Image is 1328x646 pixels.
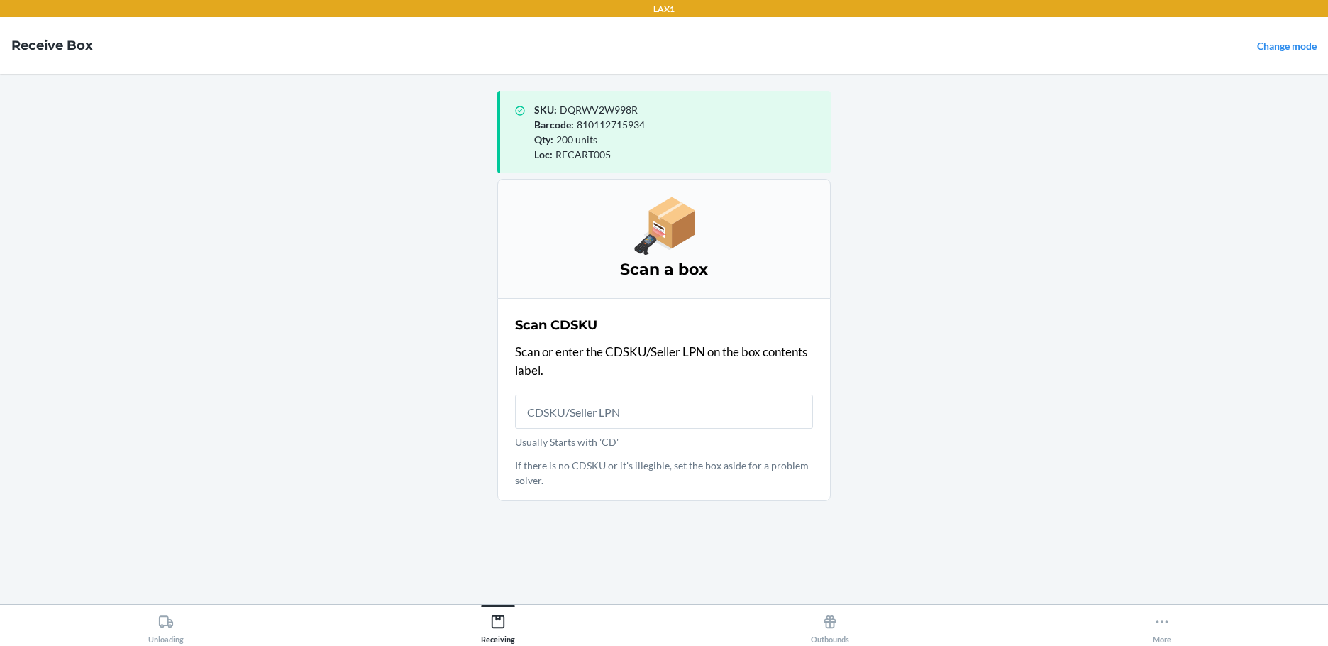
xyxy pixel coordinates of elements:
div: More [1153,608,1171,644]
p: Scan or enter the CDSKU/Seller LPN on the box contents label. [515,343,813,379]
button: More [996,605,1328,644]
p: If there is no CDSKU or it's illegible, set the box aside for a problem solver. [515,458,813,488]
p: Usually Starts with 'CD' [515,434,813,449]
h2: Scan CDSKU [515,316,597,334]
span: RECART005 [555,148,611,160]
span: 810112715934 [577,119,645,131]
span: DQRWV2W998R [560,104,638,116]
span: Qty : [534,133,553,146]
span: Loc : [534,148,553,160]
span: Barcode : [534,119,574,131]
input: Usually Starts with 'CD' [515,395,813,429]
h3: Scan a box [515,258,813,281]
div: Unloading [148,608,184,644]
button: Receiving [332,605,664,644]
p: LAX1 [653,3,675,16]
h4: Receive Box [11,36,93,55]
div: Outbounds [811,608,849,644]
span: SKU : [534,104,557,116]
div: Receiving [481,608,515,644]
a: Change mode [1257,40,1317,52]
button: Outbounds [664,605,996,644]
span: 200 units [556,133,597,146]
